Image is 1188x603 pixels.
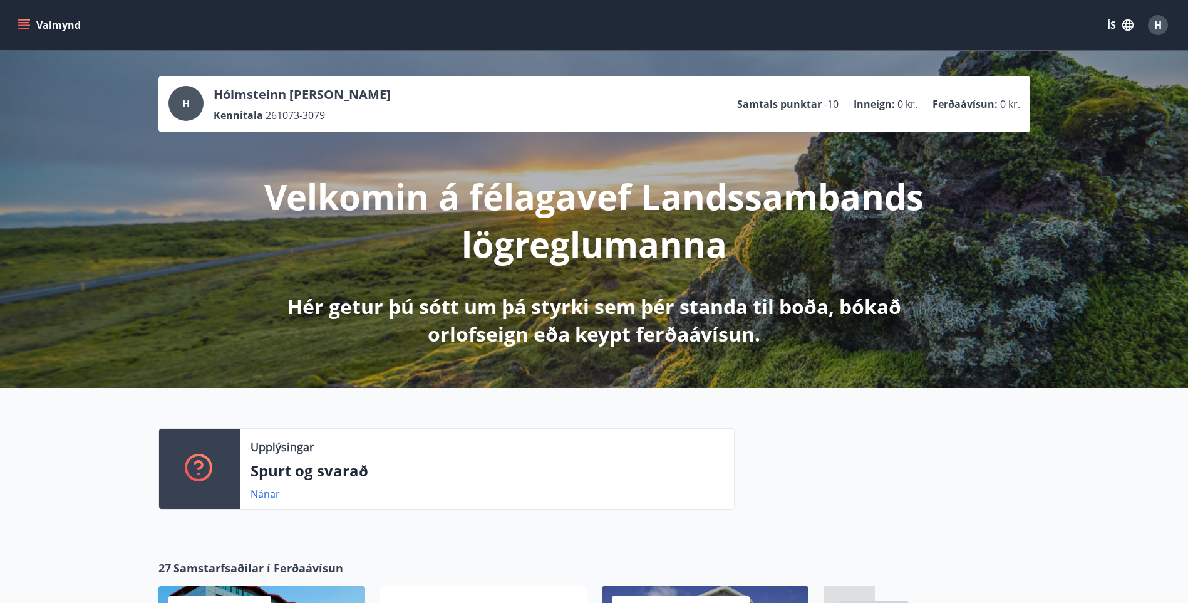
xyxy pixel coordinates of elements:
[824,97,839,111] span: -10
[251,460,724,481] p: Spurt og svarað
[173,560,343,576] span: Samstarfsaðilar í Ferðaávísun
[158,560,171,576] span: 27
[264,172,925,268] p: Velkomin á félagavef Landssambands lögreglumanna
[15,14,86,36] button: menu
[897,97,917,111] span: 0 kr.
[251,439,314,455] p: Upplýsingar
[264,293,925,348] p: Hér getur þú sótt um þá styrki sem þér standa til boða, bókað orlofseign eða keypt ferðaávísun.
[214,86,391,103] p: Hólmsteinn [PERSON_NAME]
[1000,97,1020,111] span: 0 kr.
[214,108,263,122] p: Kennitala
[182,97,190,110] span: H
[251,487,280,501] a: Nánar
[1143,10,1173,40] button: H
[737,97,822,111] p: Samtals punktar
[1100,14,1140,36] button: ÍS
[932,97,998,111] p: Ferðaávísun :
[854,97,895,111] p: Inneign :
[1154,18,1162,32] span: H
[266,108,325,122] span: 261073-3079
